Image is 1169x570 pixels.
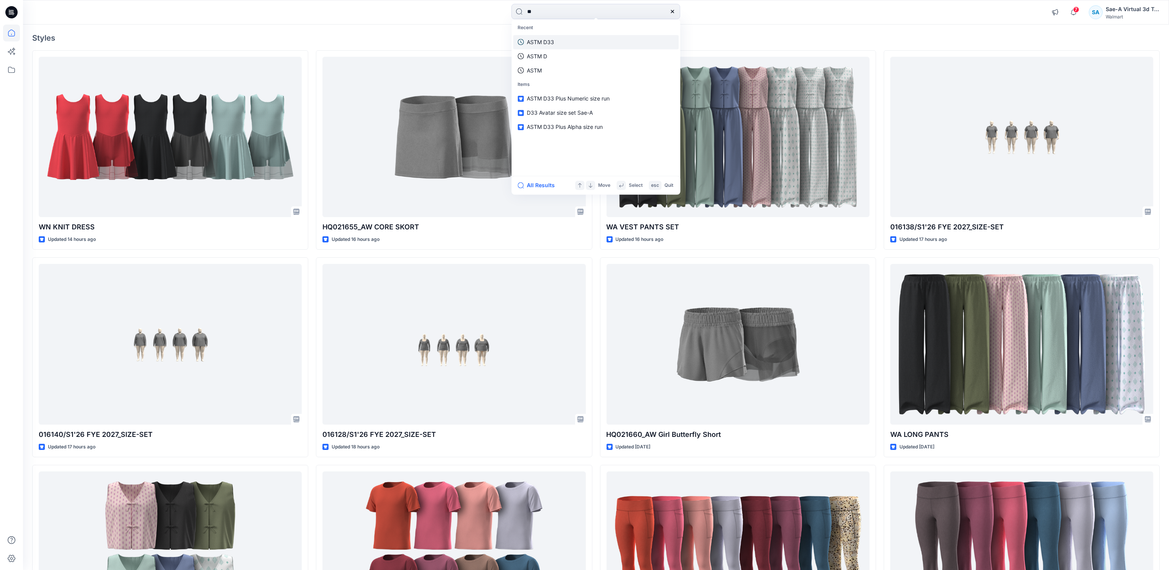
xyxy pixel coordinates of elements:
p: Items [513,77,679,92]
p: Updated 18 hours ago [332,443,380,451]
a: ASTM [513,63,679,77]
p: 016140/S1'26 FYE 2027_SIZE-SET [39,429,302,440]
a: WA VEST PANTS SET [607,57,870,217]
p: 016138/S1'26 FYE 2027_SIZE-SET [890,222,1153,232]
span: ASTM D33 Plus Numeric size run [527,96,610,102]
p: HQ021655_AW CORE SKORT [322,222,585,232]
p: esc [651,181,659,189]
p: Select [629,181,643,189]
p: Updated 17 hours ago [48,443,95,451]
a: 016138/S1'26 FYE 2027_SIZE-SET [890,57,1153,217]
p: Updated [DATE] [616,443,651,451]
a: HQ021655_AW CORE SKORT [322,57,585,217]
a: D33 Avatar size set Sae-A [513,106,679,120]
div: Sae-A Virtual 3d Team [1106,5,1159,14]
span: D33 Avatar size set Sae-A [527,110,593,116]
p: 016128/S1'26 FYE 2027_SIZE-SET [322,429,585,440]
a: ASTM D33 [513,35,679,49]
h4: Styles [32,33,1160,43]
a: ASTM D33 Plus Numeric size run [513,92,679,106]
a: WA LONG PANTS [890,264,1153,424]
div: SA [1089,5,1103,19]
a: ASTM D [513,49,679,63]
p: Updated [DATE] [899,443,934,451]
span: ASTM D33 Plus Alpha size run [527,124,603,130]
a: 016140/S1'26 FYE 2027_SIZE-SET [39,264,302,424]
p: ASTM [527,66,542,74]
p: WA VEST PANTS SET [607,222,870,232]
a: WN KNIT DRESS [39,57,302,217]
p: Move [598,181,610,189]
p: Updated 16 hours ago [616,236,664,244]
p: Updated 17 hours ago [899,236,947,244]
p: Recent [513,21,679,35]
a: 016128/S1'26 FYE 2027_SIZE-SET [322,264,585,424]
p: HQ021660_AW Girl Butterfly Short [607,429,870,440]
p: Updated 16 hours ago [332,236,380,244]
p: WA LONG PANTS [890,429,1153,440]
p: Updated 14 hours ago [48,236,96,244]
a: ASTM D33 Plus Alpha size run [513,120,679,134]
a: HQ021660_AW Girl Butterfly Short [607,264,870,424]
span: 7 [1073,7,1079,13]
p: ASTM D [527,52,547,60]
p: ASTM D33 [527,38,554,46]
p: Quit [664,181,673,189]
div: Walmart [1106,14,1159,20]
p: WN KNIT DRESS [39,222,302,232]
button: All Results [518,181,560,190]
